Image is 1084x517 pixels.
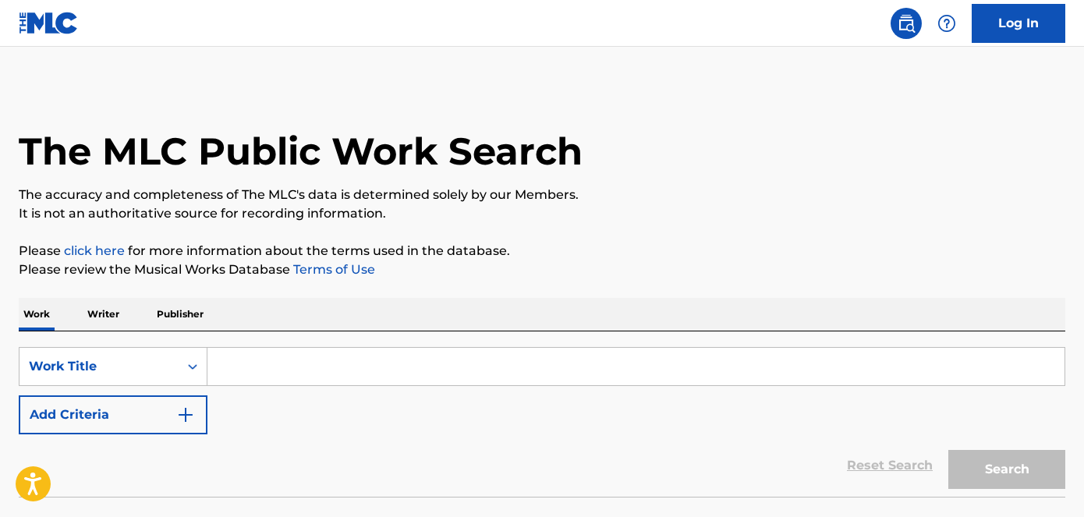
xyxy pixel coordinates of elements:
[931,8,962,39] div: Help
[19,395,207,434] button: Add Criteria
[290,262,375,277] a: Terms of Use
[64,243,125,258] a: click here
[19,260,1065,279] p: Please review the Musical Works Database
[19,186,1065,204] p: The accuracy and completeness of The MLC's data is determined solely by our Members.
[937,14,956,33] img: help
[152,298,208,331] p: Publisher
[972,4,1065,43] a: Log In
[19,347,1065,497] form: Search Form
[19,242,1065,260] p: Please for more information about the terms used in the database.
[19,12,79,34] img: MLC Logo
[29,357,169,376] div: Work Title
[176,405,195,424] img: 9d2ae6d4665cec9f34b9.svg
[83,298,124,331] p: Writer
[19,128,583,175] h1: The MLC Public Work Search
[19,298,55,331] p: Work
[897,14,916,33] img: search
[891,8,922,39] a: Public Search
[19,204,1065,223] p: It is not an authoritative source for recording information.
